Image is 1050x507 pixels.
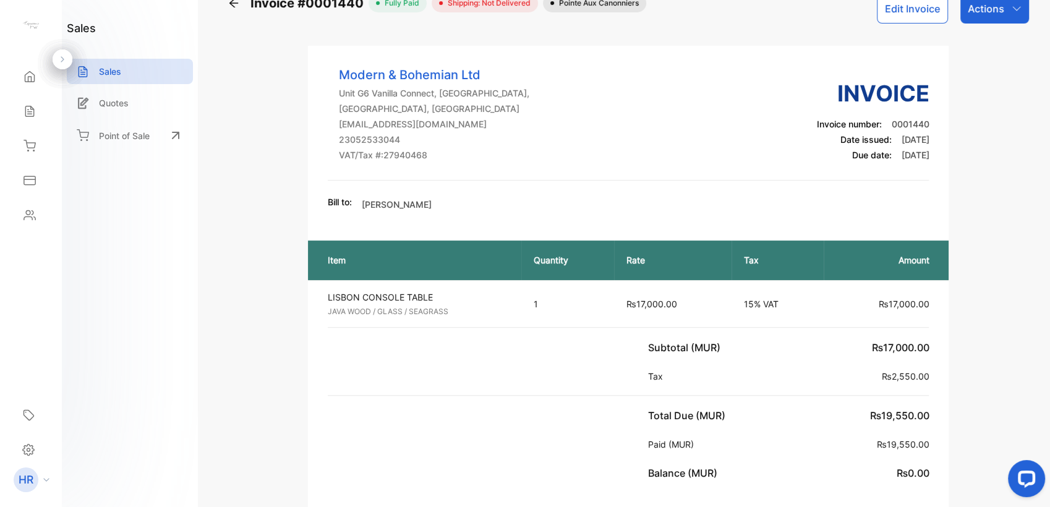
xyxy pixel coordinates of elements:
[534,297,601,310] p: 1
[339,148,529,161] p: VAT/Tax #: 27940468
[648,370,668,383] p: Tax
[869,409,929,422] span: ₨19,550.00
[99,129,150,142] p: Point of Sale
[67,59,193,84] a: Sales
[840,134,891,145] span: Date issued:
[816,77,929,110] h3: Invoice
[878,299,929,309] span: ₨17,000.00
[339,66,529,84] p: Modern & Bohemian Ltd
[328,306,512,317] p: JAVA WOOD / GLASS / SEAGRASS
[99,65,121,78] p: Sales
[328,291,512,304] p: LISBON CONSOLE TABLE
[626,253,719,266] p: Rate
[339,102,529,115] p: [GEOGRAPHIC_DATA], [GEOGRAPHIC_DATA]
[534,253,601,266] p: Quantity
[896,467,929,479] span: ₨0.00
[648,438,699,451] p: Paid (MUR)
[648,340,725,355] p: Subtotal (MUR)
[744,297,811,310] p: 15% VAT
[328,195,352,208] p: Bill to:
[339,133,529,146] p: 23052533044
[22,16,40,35] img: logo
[328,253,510,266] p: Item
[876,439,929,449] span: ₨19,550.00
[901,150,929,160] span: [DATE]
[339,117,529,130] p: [EMAIL_ADDRESS][DOMAIN_NAME]
[871,341,929,354] span: ₨17,000.00
[836,253,929,266] p: Amount
[362,198,432,211] p: [PERSON_NAME]
[852,150,891,160] span: Due date:
[998,455,1050,507] iframe: LiveChat chat widget
[744,253,811,266] p: Tax
[339,87,529,100] p: Unit G6 Vanilla Connect, [GEOGRAPHIC_DATA],
[99,96,129,109] p: Quotes
[648,466,722,480] p: Balance (MUR)
[19,472,33,488] p: HR
[891,119,929,129] span: 0001440
[67,90,193,116] a: Quotes
[626,299,677,309] span: ₨17,000.00
[901,134,929,145] span: [DATE]
[968,1,1004,16] p: Actions
[816,119,881,129] span: Invoice number:
[67,20,96,36] h1: sales
[648,408,730,423] p: Total Due (MUR)
[881,371,929,381] span: ₨2,550.00
[67,122,193,149] a: Point of Sale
